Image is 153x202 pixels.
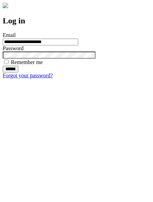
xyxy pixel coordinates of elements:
img: logo-4e3dc11c47720685a147b03b5a06dd966a58ff35d612b21f08c02c0306f2b779.png [3,3,8,8]
label: Password [3,45,23,51]
label: Email [3,32,16,38]
h2: Log in [3,16,150,25]
a: Forgot your password? [3,73,53,78]
label: Remember me [11,59,43,65]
